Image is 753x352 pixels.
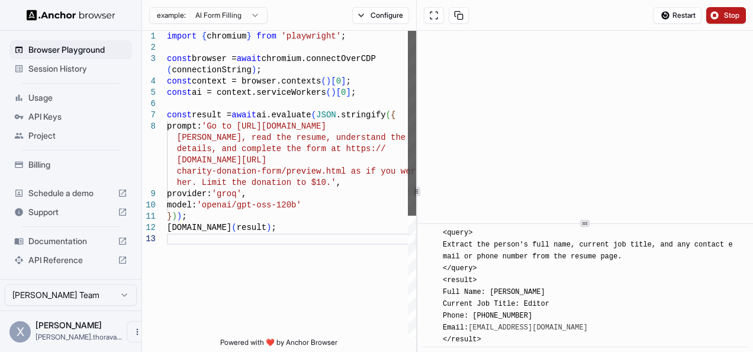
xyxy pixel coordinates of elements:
span: ( [311,110,316,120]
div: Schedule a demo [9,184,132,203]
span: { [202,31,207,41]
span: Restart [672,11,696,20]
span: await [231,110,256,120]
span: ; [346,76,350,86]
span: ] [341,76,346,86]
span: 'openai/gpt-oss-120b' [197,200,301,210]
span: } [167,212,172,221]
span: [DOMAIN_NAME][URL] [177,155,266,165]
span: xavier.thoraval@lobellia.fr [36,332,122,341]
span: ( [386,110,391,120]
span: details, and complete the form at https:// [177,144,386,153]
div: 1 [142,31,156,42]
span: Billing [28,159,127,171]
span: ] [346,88,350,97]
span: ) [266,223,271,232]
span: [ [336,88,341,97]
span: Support [28,206,113,218]
span: result [237,223,266,232]
span: await [237,54,262,63]
div: Browser Playground [9,40,132,59]
span: ( [326,88,331,97]
span: ; [182,212,186,221]
span: model: [167,200,197,210]
button: Open in full screen [424,7,444,24]
span: [PERSON_NAME], read the resume, understand the [177,133,406,142]
div: 12 [142,222,156,233]
span: [DOMAIN_NAME] [167,223,231,232]
span: const [167,88,192,97]
div: 9 [142,188,156,200]
span: ) [172,212,176,221]
div: Documentation [9,232,132,251]
span: ) [326,76,331,86]
span: ai = context.serviceWorkers [192,88,326,97]
div: 7 [142,110,156,121]
span: ; [341,31,346,41]
span: } [246,31,251,41]
span: ( [231,223,236,232]
span: const [167,110,192,120]
div: Project [9,126,132,145]
span: chromium [207,31,246,41]
span: ) [331,88,336,97]
span: const [167,54,192,63]
div: Usage [9,88,132,107]
a: [EMAIL_ADDRESS][DOMAIN_NAME] [468,324,588,332]
span: , [242,189,246,199]
span: const [167,76,192,86]
div: 5 [142,87,156,98]
span: Stop [724,11,741,20]
span: , [336,178,341,187]
div: 8 [142,121,156,132]
span: { [391,110,395,120]
span: 📄 <url> </url> <query> Extract the person's full name, current job title, and any contact email o... [443,193,733,344]
div: API Keys [9,107,132,126]
span: chromium.connectOverCDP [262,54,376,63]
span: ) [252,65,256,75]
button: Restart [653,7,701,24]
span: API Reference [28,254,113,266]
div: Support [9,203,132,222]
span: .stringify [336,110,386,120]
span: ( [321,76,326,86]
div: 11 [142,211,156,222]
span: 0 [336,76,341,86]
div: 2 [142,42,156,53]
span: charity-donation-form/preview.html as if you were [177,167,421,176]
div: Session History [9,59,132,78]
span: ; [256,65,261,75]
span: Browser Playground [28,44,127,56]
span: browser = [192,54,237,63]
span: Project [28,130,127,142]
span: prompt: [167,121,202,131]
span: her. Limit the donation to $10.' [177,178,336,187]
span: ; [351,88,356,97]
button: Configure [352,7,410,24]
button: Open menu [127,321,148,343]
button: Copy session ID [449,7,469,24]
span: ; [271,223,276,232]
span: import [167,31,197,41]
div: 6 [142,98,156,110]
div: 13 [142,233,156,245]
span: JSON [316,110,336,120]
span: Powered with ❤️ by Anchor Browser [220,338,337,352]
button: Stop [706,7,746,24]
span: from [256,31,276,41]
div: 4 [142,76,156,87]
div: Billing [9,155,132,174]
span: 'groq' [212,189,242,199]
img: Anchor Logo [27,9,115,21]
span: context = browser.contexts [192,76,321,86]
span: Documentation [28,235,113,247]
span: Schedule a demo [28,187,113,199]
div: API Reference [9,251,132,270]
span: 'playwright' [281,31,341,41]
span: Usage [28,92,127,104]
span: ai.evaluate [256,110,311,120]
span: Session History [28,63,127,75]
span: [ [331,76,336,86]
span: 0 [341,88,346,97]
span: 'Go to [URL][DOMAIN_NAME] [202,121,326,131]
